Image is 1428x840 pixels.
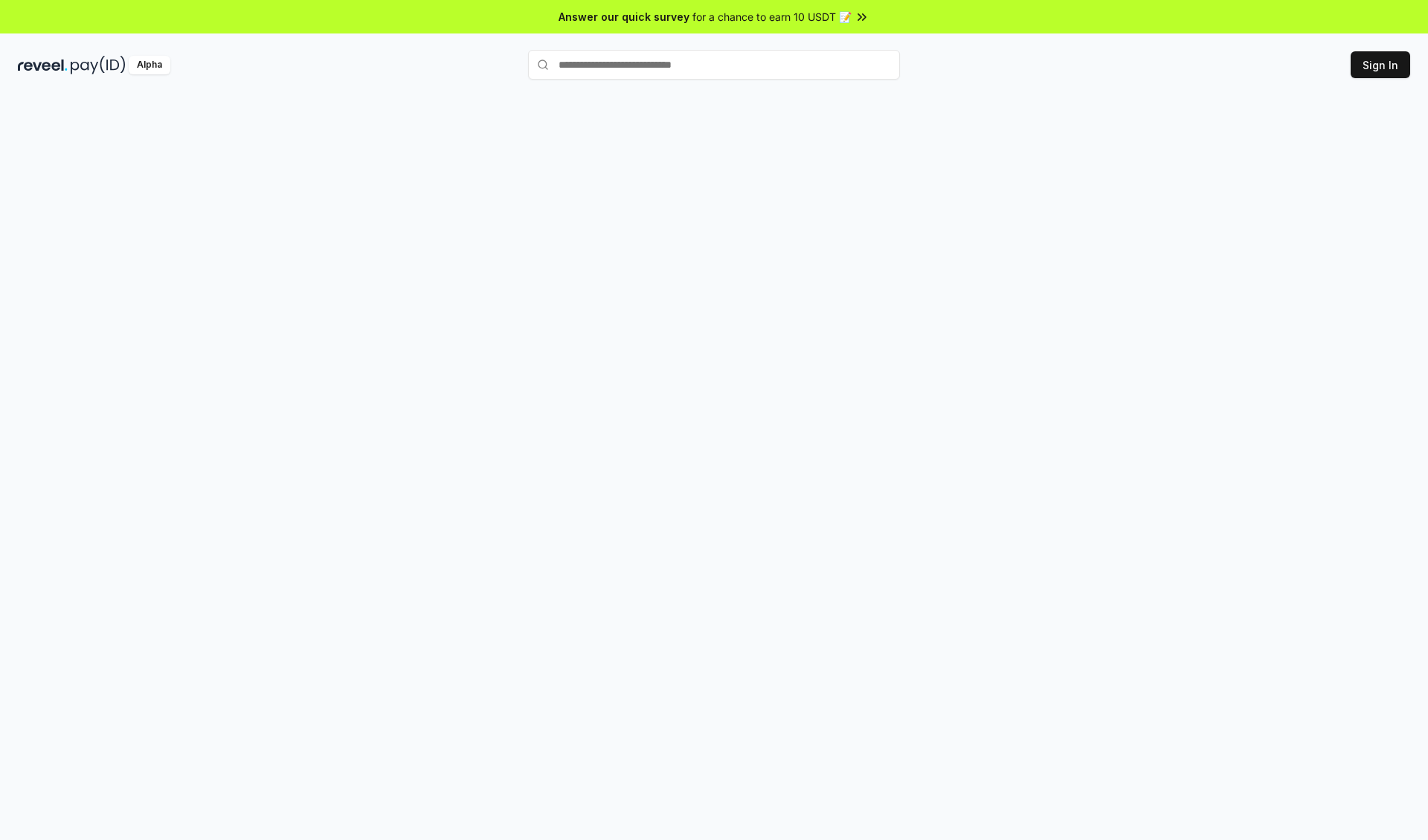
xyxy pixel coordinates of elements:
img: reveel_dark [18,56,68,74]
span: Answer our quick survey [559,9,689,25]
button: Sign In [1351,51,1410,78]
div: Alpha [129,56,170,74]
img: pay_id [71,56,126,74]
span: for a chance to earn 10 USDT 📝 [692,9,852,25]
